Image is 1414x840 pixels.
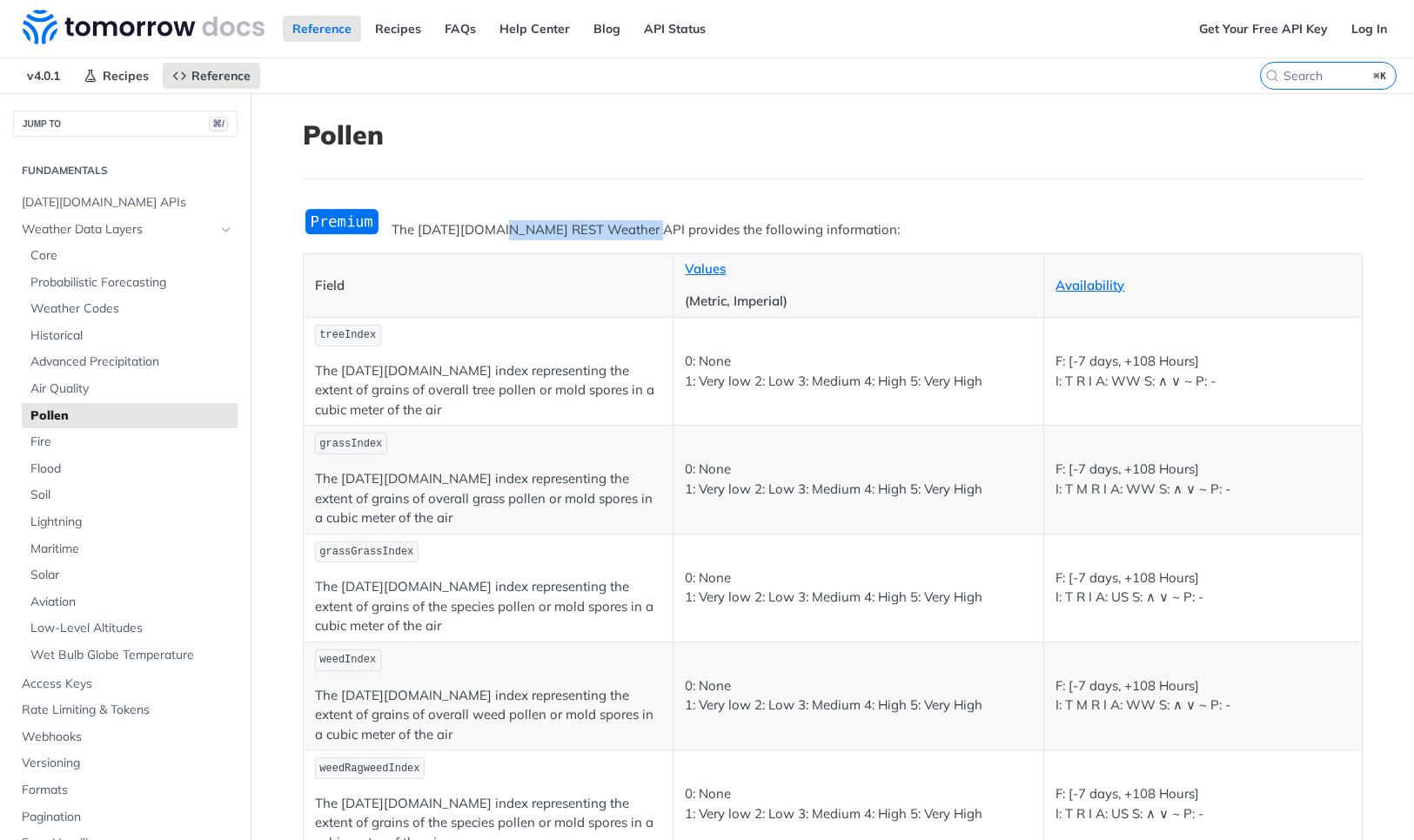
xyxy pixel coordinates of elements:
[103,68,149,84] span: Recipes
[1055,568,1350,608] p: F: [-7 days, +108 Hours] I: T R I A: US S: ∧ ∨ ~ P: -
[30,647,233,664] span: Wet Bulb Globe Temperature
[13,671,238,697] a: Access Keys
[22,782,233,799] span: Formats
[22,642,238,669] a: Wet Bulb Globe Temperature
[315,361,662,420] p: The [DATE][DOMAIN_NAME] index representing the extent of grains of overall tree pollen or mold sp...
[22,536,238,562] a: Maritime
[22,809,233,826] span: Pagination
[17,63,70,89] span: v4.0.1
[685,460,1032,499] p: 0: None 1: Very low 2: Low 3: Medium 4: High 5: Very High
[22,702,233,719] span: Rate Limiting & Tokens
[22,675,233,693] span: Access Keys
[303,119,1363,151] h1: Pollen
[1055,352,1350,391] p: F: [-7 days, +108 Hours] I: T R I A: WW S: ∧ ∨ ~ P: -
[685,292,1032,312] p: (Metric, Imperial)
[22,270,238,296] a: Probabilistic Forecasting
[30,514,233,531] span: Lightning
[30,567,233,584] span: Solar
[74,63,158,89] a: Recipes
[209,117,228,131] span: ⌘/
[22,429,238,455] a: Fire
[22,296,238,322] a: Weather Codes
[490,16,580,42] a: Help Center
[30,407,233,425] span: Pollen
[30,380,233,398] span: Air Quality
[1370,67,1391,84] kbd: ⌘K
[22,456,238,482] a: Flood
[1055,676,1350,716] p: F: [-7 days, +108 Hours] I: T M R I A: WW S: ∧ ∨ ~ P: -
[319,546,413,558] span: grassGrassIndex
[1055,784,1350,823] p: F: [-7 days, +108 Hours] I: T R I A: US S: ∧ ∨ ~ P: -
[22,243,238,269] a: Core
[219,223,233,237] button: Hide subpages for Weather Data Layers
[22,729,233,746] span: Webhooks
[319,438,382,450] span: grassIndex
[30,487,233,504] span: Soil
[685,568,1032,608] p: 0: None 1: Very low 2: Low 3: Medium 4: High 5: Very High
[1055,277,1124,293] a: Availability
[22,755,233,772] span: Versioning
[30,594,233,611] span: Aviation
[283,16,361,42] a: Reference
[22,615,238,642] a: Low-Level Altitudes
[22,562,238,588] a: Solar
[13,217,238,243] a: Weather Data LayersHide subpages for Weather Data Layers
[13,777,238,803] a: Formats
[22,323,238,349] a: Historical
[584,16,630,42] a: Blog
[1055,460,1350,499] p: F: [-7 days, +108 Hours] I: T M R I A: WW S: ∧ ∨ ~ P: -
[23,10,265,44] img: Tomorrow.io Weather API Docs
[22,403,238,429] a: Pollen
[22,194,233,212] span: [DATE][DOMAIN_NAME] APIs
[163,63,260,89] a: Reference
[315,469,662,528] p: The [DATE][DOMAIN_NAME] index representing the extent of grains of overall grass pollen or mold s...
[319,763,419,775] span: weedRagweedIndex
[13,804,238,830] a: Pagination
[13,190,238,216] a: [DATE][DOMAIN_NAME] APIs
[191,68,251,84] span: Reference
[365,16,431,42] a: Recipes
[1342,16,1397,42] a: Log In
[22,376,238,402] a: Air Quality
[30,353,233,371] span: Advanced Precipitation
[30,274,233,292] span: Probabilistic Forecasting
[13,724,238,750] a: Webhooks
[315,577,662,636] p: The [DATE][DOMAIN_NAME] index representing the extent of grains of the species pollen or mold spo...
[685,260,726,277] a: Values
[30,433,233,451] span: Fire
[303,220,1363,240] p: The [DATE][DOMAIN_NAME] REST Weather API provides the following information:
[13,163,238,178] h2: Fundamentals
[13,111,238,137] button: JUMP TO⌘/
[319,329,376,341] span: treeIndex
[30,247,233,265] span: Core
[685,352,1032,391] p: 0: None 1: Very low 2: Low 3: Medium 4: High 5: Very High
[13,697,238,723] a: Rate Limiting & Tokens
[1190,16,1337,42] a: Get Your Free API Key
[634,16,715,42] a: API Status
[30,327,233,345] span: Historical
[685,676,1032,716] p: 0: None 1: Very low 2: Low 3: Medium 4: High 5: Very High
[319,654,376,666] span: weedIndex
[30,300,233,318] span: Weather Codes
[22,349,238,375] a: Advanced Precipitation
[1265,69,1279,83] svg: Search
[435,16,486,42] a: FAQs
[30,460,233,478] span: Flood
[22,221,215,239] span: Weather Data Layers
[13,750,238,776] a: Versioning
[22,509,238,535] a: Lightning
[22,482,238,508] a: Soil
[30,620,233,637] span: Low-Level Altitudes
[315,686,662,745] p: The [DATE][DOMAIN_NAME] index representing the extent of grains of overall weed pollen or mold sp...
[22,589,238,615] a: Aviation
[315,276,662,296] p: Field
[685,784,1032,823] p: 0: None 1: Very low 2: Low 3: Medium 4: High 5: Very High
[30,541,233,558] span: Maritime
